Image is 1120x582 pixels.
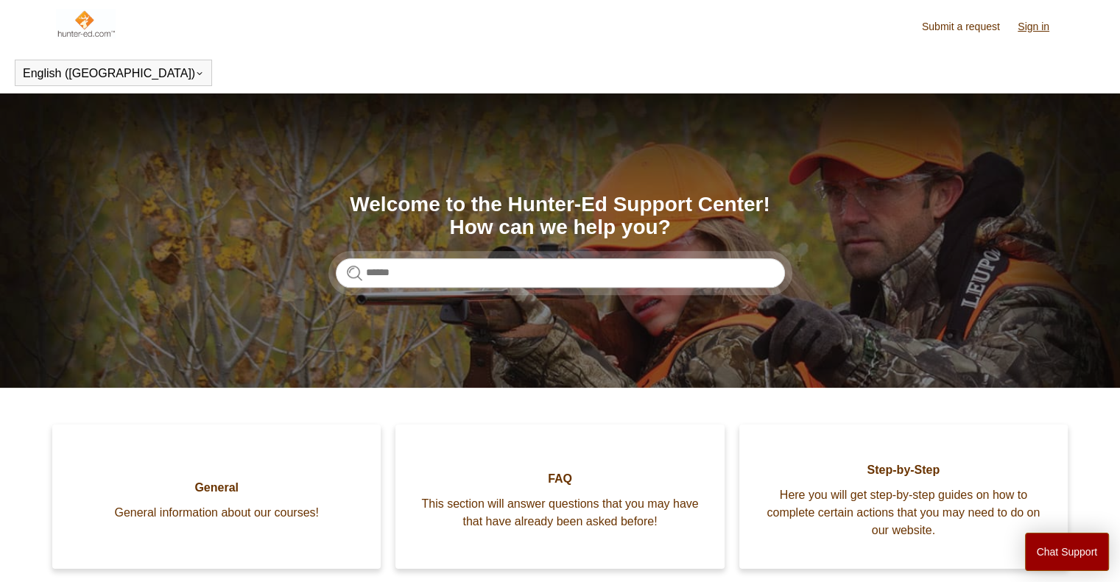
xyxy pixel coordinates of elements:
span: General [74,479,359,497]
a: Submit a request [922,19,1015,35]
h1: Welcome to the Hunter-Ed Support Center! How can we help you? [336,194,785,239]
button: Chat Support [1025,533,1110,571]
img: Hunter-Ed Help Center home page [56,9,116,38]
a: Step-by-Step Here you will get step-by-step guides on how to complete certain actions that you ma... [739,425,1068,569]
a: General General information about our courses! [52,425,381,569]
span: Step-by-Step [761,461,1046,479]
input: Search [336,258,785,288]
span: This section will answer questions that you may have that have already been asked before! [418,495,702,530]
button: English ([GEOGRAPHIC_DATA]) [23,67,204,80]
a: FAQ This section will answer questions that you may have that have already been asked before! [395,425,724,569]
span: FAQ [418,470,702,488]
span: General information about our courses! [74,504,359,522]
a: Sign in [1018,19,1064,35]
span: Here you will get step-by-step guides on how to complete certain actions that you may need to do ... [761,486,1046,539]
